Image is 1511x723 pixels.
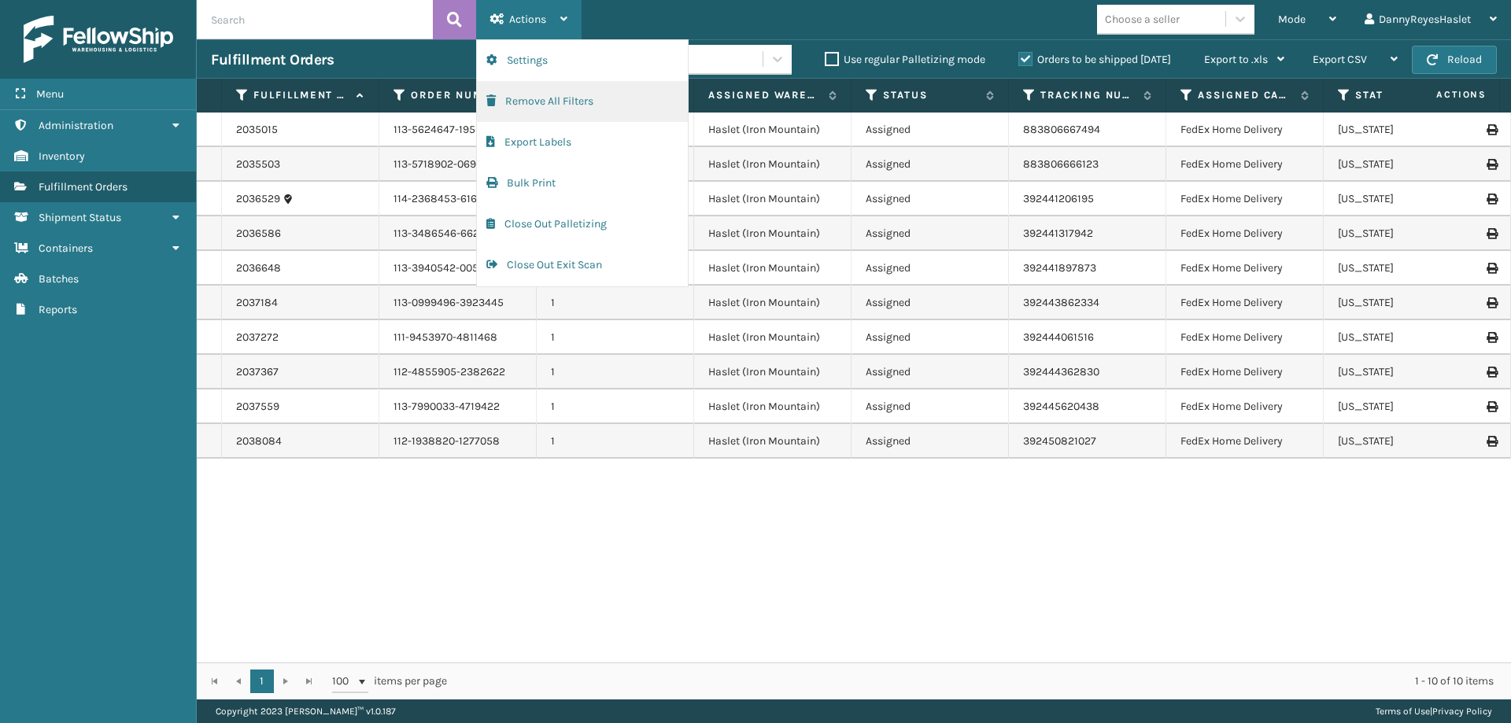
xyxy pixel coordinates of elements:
td: [US_STATE] [1324,424,1481,459]
label: Order Number [411,88,506,102]
td: 113-7990033-4719422 [379,389,537,424]
td: 113-3486546-6620227 [379,216,537,251]
label: Fulfillment Order Id [253,88,349,102]
td: Haslet (Iron Mountain) [694,216,852,251]
span: Administration [39,119,113,132]
i: Print Label [1487,228,1496,239]
td: FedEx Home Delivery [1166,216,1324,251]
td: FedEx Home Delivery [1166,389,1324,424]
td: 113-3940542-0057832 [379,251,537,286]
button: Reload [1412,46,1497,74]
i: Print Label [1487,263,1496,274]
td: Assigned [852,355,1009,389]
a: 2037367 [236,364,279,380]
span: Menu [36,87,64,101]
td: FedEx Home Delivery [1166,147,1324,182]
td: FedEx Home Delivery [1166,113,1324,147]
td: Haslet (Iron Mountain) [694,389,852,424]
td: 1 [537,355,694,389]
label: Use regular Palletizing mode [825,53,985,66]
a: 392444362830 [1023,365,1099,378]
td: [US_STATE] [1324,286,1481,320]
a: 392441897873 [1023,261,1096,275]
td: 1 [537,286,694,320]
td: [US_STATE] [1324,113,1481,147]
p: Copyright 2023 [PERSON_NAME]™ v 1.0.187 [216,699,396,723]
a: 2036586 [236,226,281,242]
td: Haslet (Iron Mountain) [694,251,852,286]
td: 113-5624647-1959405 [379,113,537,147]
td: [US_STATE] [1324,216,1481,251]
span: Export CSV [1313,53,1367,66]
h3: Fulfillment Orders [211,50,334,69]
button: Remove All Filters [477,81,688,122]
div: 1 - 10 of 10 items [469,673,1494,689]
td: Assigned [852,424,1009,459]
a: 392450821027 [1023,434,1096,448]
a: 2035015 [236,122,278,138]
td: 112-4855905-2382622 [379,355,537,389]
td: FedEx Home Delivery [1166,424,1324,459]
td: Haslet (Iron Mountain) [694,320,852,355]
a: 392443862334 [1023,296,1099,309]
td: FedEx Home Delivery [1166,355,1324,389]
a: 392444061516 [1023,330,1094,344]
label: Status [883,88,978,102]
a: 2036648 [236,260,281,276]
span: Inventory [39,149,85,163]
td: 114-2368453-6161858 [379,182,537,216]
td: Haslet (Iron Mountain) [694,147,852,182]
td: Haslet (Iron Mountain) [694,355,852,389]
i: Print Label [1487,159,1496,170]
td: FedEx Home Delivery [1166,251,1324,286]
td: Assigned [852,216,1009,251]
i: Print Label [1487,332,1496,343]
td: Assigned [852,113,1009,147]
span: Containers [39,242,93,255]
td: FedEx Home Delivery [1166,286,1324,320]
a: 883806666123 [1023,157,1099,171]
td: Haslet (Iron Mountain) [694,424,852,459]
span: Actions [1387,82,1496,108]
a: 2037184 [236,295,278,311]
td: 112-1938820-1277058 [379,424,537,459]
span: 100 [332,673,356,689]
button: Close Out Exit Scan [477,245,688,286]
td: Haslet (Iron Mountain) [694,286,852,320]
a: Terms of Use [1376,706,1430,717]
a: 2037272 [236,330,279,345]
td: Assigned [852,286,1009,320]
span: Fulfillment Orders [39,180,127,194]
td: [US_STATE] [1324,389,1481,424]
td: Assigned [852,147,1009,182]
a: 2036529 [236,191,280,207]
td: Assigned [852,182,1009,216]
span: Mode [1278,13,1306,26]
td: [US_STATE] [1324,251,1481,286]
i: Print Label [1487,297,1496,308]
td: 113-5718902-0690625 [379,147,537,182]
a: 392441206195 [1023,192,1094,205]
a: Privacy Policy [1432,706,1492,717]
td: [US_STATE] [1324,355,1481,389]
label: Assigned Warehouse [708,88,821,102]
td: [US_STATE] [1324,147,1481,182]
i: Print Label [1487,401,1496,412]
button: Export Labels [477,122,688,163]
div: | [1376,699,1492,723]
button: Bulk Print [477,163,688,204]
a: 2035503 [236,157,280,172]
img: logo [24,16,173,63]
td: Haslet (Iron Mountain) [694,182,852,216]
td: FedEx Home Delivery [1166,320,1324,355]
td: [US_STATE] [1324,320,1481,355]
button: Close Out Palletizing [477,204,688,245]
label: Assigned Carrier Service [1198,88,1293,102]
i: Print Label [1487,367,1496,378]
td: Assigned [852,389,1009,424]
span: items per page [332,670,447,693]
span: Reports [39,303,77,316]
i: Print Label [1487,194,1496,205]
a: 392445620438 [1023,400,1099,413]
td: FedEx Home Delivery [1166,182,1324,216]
